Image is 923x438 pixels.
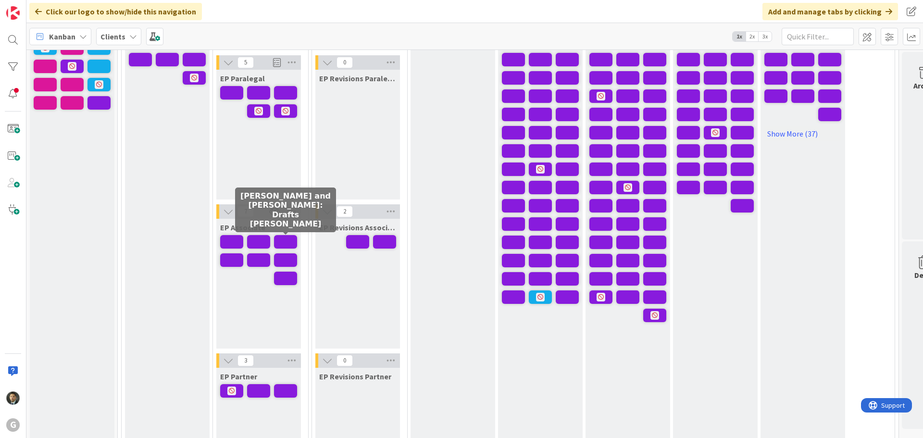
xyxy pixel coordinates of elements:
span: EP Revisions Paralegal [319,74,396,83]
h5: [PERSON_NAME] and [PERSON_NAME]: Drafts [PERSON_NAME] [239,191,332,228]
img: Visit kanbanzone.com [6,6,20,20]
span: EP Revisions Partner [319,372,391,381]
span: Support [20,1,44,13]
span: 0 [337,355,353,366]
div: Add and manage tabs by clicking [762,3,898,20]
a: Show More (37) [764,126,841,141]
span: EP Associate [220,223,265,232]
span: 0 [337,57,353,68]
span: EP Partner [220,372,257,381]
span: 5 [237,57,254,68]
span: 2x [746,32,759,41]
b: Clients [100,32,125,41]
span: 3 [237,355,254,366]
span: EP Revisions Associate [319,223,396,232]
span: 1x [733,32,746,41]
img: CG [6,391,20,405]
span: 3x [759,32,772,41]
input: Quick Filter... [782,28,854,45]
span: 2 [337,206,353,217]
div: Click our logo to show/hide this navigation [29,3,202,20]
div: G [6,418,20,432]
span: EP Paralegal [220,74,265,83]
span: Kanban [49,31,75,42]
